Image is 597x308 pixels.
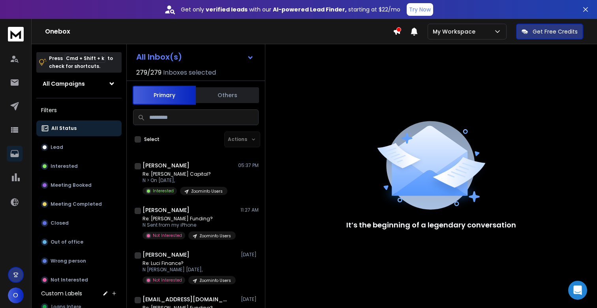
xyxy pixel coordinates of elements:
[36,234,122,250] button: Out of office
[273,6,347,13] strong: AI-powered Lead Finder,
[36,76,122,92] button: All Campaigns
[51,239,83,245] p: Out of office
[51,277,88,283] p: Not Interested
[45,27,393,36] h1: Onebox
[36,139,122,155] button: Lead
[136,53,182,61] h1: All Inbox(s)
[238,162,259,169] p: 05:37 PM
[153,188,174,194] p: Interested
[143,222,236,228] p: N Sent from my iPhone
[240,207,259,213] p: 11:27 AM
[143,295,229,303] h1: [EMAIL_ADDRESS][DOMAIN_NAME]
[181,6,400,13] p: Get only with our starting at $22/mo
[41,289,82,297] h3: Custom Labels
[241,296,259,302] p: [DATE]
[163,68,216,77] h3: Inboxes selected
[199,278,231,284] p: Zoominfo Users
[568,281,587,300] div: Open Intercom Messenger
[36,105,122,116] h3: Filters
[36,272,122,288] button: Not Interested
[407,3,433,16] button: Try Now
[8,27,24,41] img: logo
[143,251,190,259] h1: [PERSON_NAME]
[36,120,122,136] button: All Status
[196,86,259,104] button: Others
[8,287,24,303] button: O
[51,220,69,226] p: Closed
[130,49,260,65] button: All Inbox(s)
[533,28,578,36] p: Get Free Credits
[191,188,223,194] p: Zoominfo Users
[143,216,236,222] p: Re: [PERSON_NAME] Funding?
[51,163,78,169] p: Interested
[43,80,85,88] h1: All Campaigns
[51,125,77,131] p: All Status
[153,277,182,283] p: Not Interested
[51,182,92,188] p: Meeting Booked
[36,196,122,212] button: Meeting Completed
[143,171,227,177] p: Re: [PERSON_NAME] Capital?
[346,220,516,231] p: It’s the beginning of a legendary conversation
[433,28,479,36] p: My Workspace
[36,158,122,174] button: Interested
[36,253,122,269] button: Wrong person
[516,24,583,39] button: Get Free Credits
[153,233,182,239] p: Not Interested
[143,162,190,169] h1: [PERSON_NAME]
[206,6,248,13] strong: verified leads
[143,260,236,267] p: Re: Luci Finance?
[133,86,196,105] button: Primary
[36,215,122,231] button: Closed
[49,54,113,70] p: Press to check for shortcuts.
[144,136,160,143] label: Select
[36,177,122,193] button: Meeting Booked
[65,54,105,63] span: Cmd + Shift + k
[51,201,102,207] p: Meeting Completed
[51,258,86,264] p: Wrong person
[143,177,227,184] p: N > On [DATE],
[143,267,236,273] p: N [PERSON_NAME] [DATE],
[136,68,161,77] span: 279 / 279
[199,233,231,239] p: Zoominfo Users
[241,252,259,258] p: [DATE]
[143,206,190,214] h1: [PERSON_NAME]
[51,144,63,150] p: Lead
[409,6,431,13] p: Try Now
